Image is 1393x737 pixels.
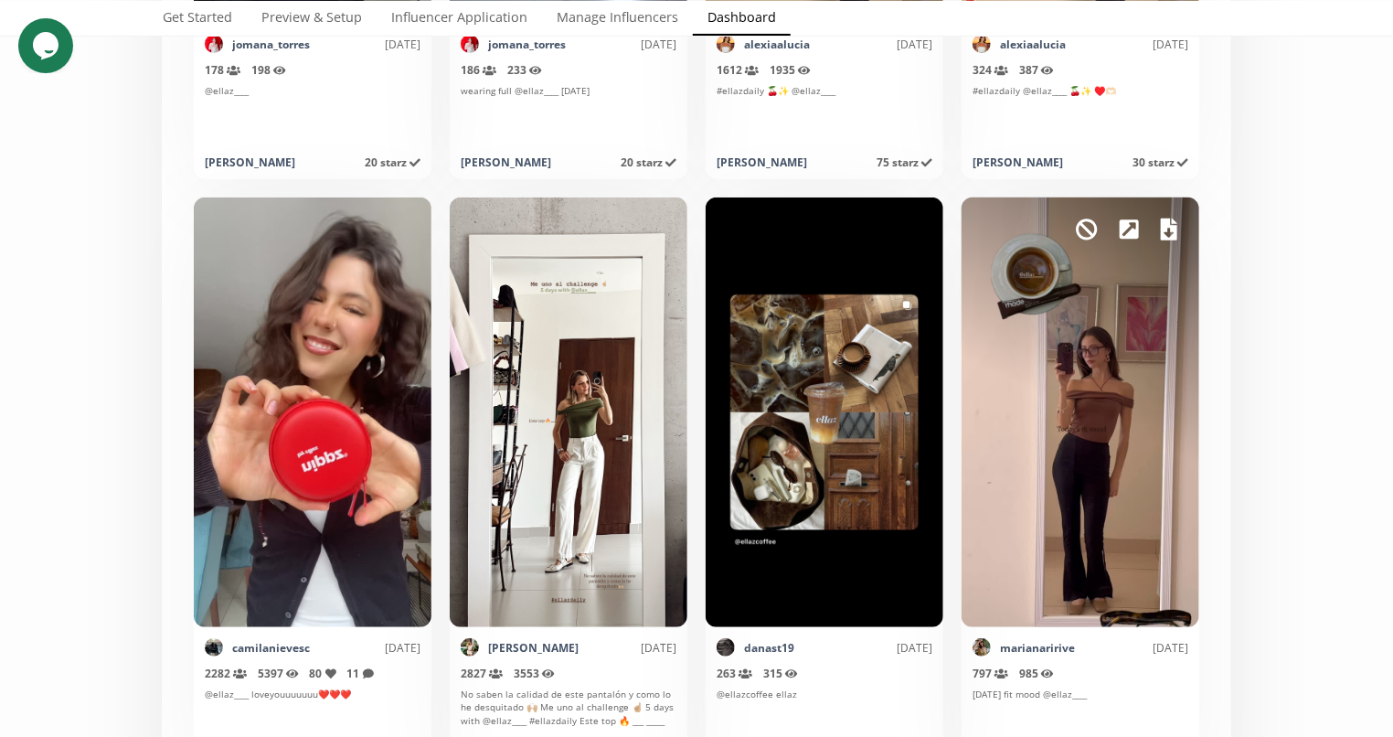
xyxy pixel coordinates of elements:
[232,37,310,52] a: jomana_torres
[1132,155,1188,170] span: 30 starz
[310,640,420,656] div: [DATE]
[365,155,420,170] span: 20 starz
[810,37,932,52] div: [DATE]
[488,640,579,656] a: [PERSON_NAME]
[973,666,1008,681] span: 797
[717,155,807,170] div: [PERSON_NAME]
[1000,37,1066,52] a: alexiaalucia
[717,638,735,657] img: 353385766_697581068801269_3337181836119251375_n.jpg
[205,84,420,144] div: @ellaz____
[744,37,810,52] a: alexiaalucia
[1019,62,1054,78] span: 387
[461,62,496,78] span: 186
[717,666,752,681] span: 263
[205,638,223,657] img: 528307383_18002064113804087_1331058327911807661_n.jpg
[205,155,295,170] div: [PERSON_NAME]
[763,666,798,681] span: 315
[579,640,676,656] div: [DATE]
[877,155,932,170] span: 75 starz
[1066,37,1188,52] div: [DATE]
[310,37,420,52] div: [DATE]
[514,666,555,681] span: 3553
[1075,640,1188,656] div: [DATE]
[566,37,676,52] div: [DATE]
[717,62,759,78] span: 1612
[258,666,299,681] span: 5397
[973,638,991,657] img: 523339775_18514071424017020_6045747530175951846_n.jpg
[717,35,735,53] img: 533659790_18519672646056109_4286451300108222337_n.jpg
[461,155,551,170] div: [PERSON_NAME]
[770,62,811,78] span: 1935
[507,62,542,78] span: 233
[461,35,479,53] img: 441160247_2271459733193231_1742893277292992511_n.jpg
[347,666,374,681] span: 11
[461,666,503,681] span: 2827
[205,62,240,78] span: 178
[1019,666,1054,681] span: 985
[205,666,247,681] span: 2282
[205,35,223,53] img: 441160247_2271459733193231_1742893277292992511_n.jpg
[744,640,794,656] a: danast19
[461,638,479,657] img: 487728424_1200575214988985_3808637150071984632_n.jpg
[18,18,77,73] iframe: chat widget
[310,666,336,681] span: 80
[461,84,676,144] div: wearing full @ellaz____ [DATE]
[973,62,1008,78] span: 324
[973,155,1063,170] div: [PERSON_NAME]
[794,640,932,656] div: [DATE]
[1000,640,1075,656] a: marianaririve
[973,35,991,53] img: 533659790_18519672646056109_4286451300108222337_n.jpg
[488,37,566,52] a: jomana_torres
[717,84,932,144] div: #ellazdaily 🍒✨ @ellaz____
[621,155,676,170] span: 20 starz
[251,62,286,78] span: 198
[973,84,1188,144] div: #ellazdaily @ellaz____ 🍒✨ ♥️🫶🏻
[232,640,310,656] a: camilanievesc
